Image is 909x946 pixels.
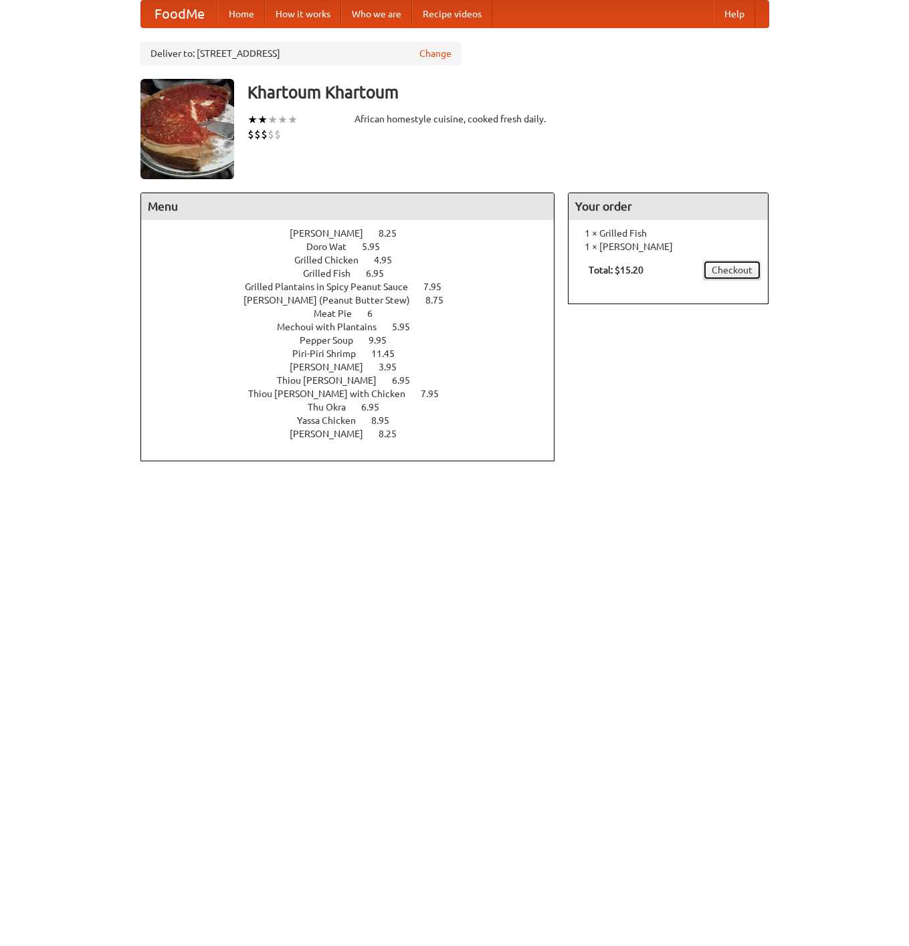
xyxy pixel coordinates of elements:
[379,362,410,372] span: 3.95
[366,268,397,279] span: 6.95
[218,1,265,27] a: Home
[268,112,278,127] li: ★
[362,241,393,252] span: 5.95
[277,375,435,386] a: Thiou [PERSON_NAME] 6.95
[288,112,298,127] li: ★
[258,112,268,127] li: ★
[278,112,288,127] li: ★
[379,228,410,239] span: 8.25
[265,1,341,27] a: How it works
[294,255,417,265] a: Grilled Chicken 4.95
[297,415,369,426] span: Yassa Chicken
[569,193,768,220] h4: Your order
[277,375,390,386] span: Thiou [PERSON_NAME]
[303,268,364,279] span: Grilled Fish
[247,127,254,142] li: $
[303,268,409,279] a: Grilled Fish 6.95
[297,415,414,426] a: Yassa Chicken 8.95
[306,241,360,252] span: Doro Wat
[425,295,457,306] span: 8.75
[290,228,377,239] span: [PERSON_NAME]
[341,1,412,27] a: Who we are
[141,1,218,27] a: FoodMe
[290,429,377,439] span: [PERSON_NAME]
[290,362,377,372] span: [PERSON_NAME]
[419,47,451,60] a: Change
[248,388,464,399] a: Thiou [PERSON_NAME] with Chicken 7.95
[308,402,404,412] a: Thu Okra 6.95
[361,402,393,412] span: 6.95
[369,335,400,346] span: 9.95
[367,308,386,319] span: 6
[140,41,462,66] div: Deliver to: [STREET_ADDRESS]
[306,241,405,252] a: Doro Wat 5.95
[141,193,554,220] h4: Menu
[355,112,555,126] div: African homestyle cuisine, cooked fresh daily.
[371,415,403,426] span: 8.95
[575,227,761,240] li: 1 × Grilled Fish
[421,388,452,399] span: 7.95
[412,1,492,27] a: Recipe videos
[374,255,405,265] span: 4.95
[243,295,468,306] a: [PERSON_NAME] (Peanut Butter Stew) 8.75
[290,228,421,239] a: [PERSON_NAME] 8.25
[245,281,466,292] a: Grilled Plantains in Spicy Peanut Sauce 7.95
[300,335,411,346] a: Pepper Soup 9.95
[274,127,281,142] li: $
[245,281,421,292] span: Grilled Plantains in Spicy Peanut Sauce
[290,362,421,372] a: [PERSON_NAME] 3.95
[714,1,755,27] a: Help
[300,335,367,346] span: Pepper Soup
[292,348,369,359] span: Piri-Piri Shrimp
[294,255,372,265] span: Grilled Chicken
[703,260,761,280] a: Checkout
[308,402,359,412] span: Thu Okra
[314,308,365,319] span: Meat Pie
[247,112,258,127] li: ★
[371,348,408,359] span: 11.45
[392,322,423,332] span: 5.95
[314,308,397,319] a: Meat Pie 6
[292,348,419,359] a: Piri-Piri Shrimp 11.45
[247,79,769,106] h3: Khartoum Khartoum
[268,127,274,142] li: $
[423,281,455,292] span: 7.95
[248,388,419,399] span: Thiou [PERSON_NAME] with Chicken
[379,429,410,439] span: 8.25
[261,127,268,142] li: $
[243,295,423,306] span: [PERSON_NAME] (Peanut Butter Stew)
[140,79,234,179] img: angular.jpg
[392,375,423,386] span: 6.95
[277,322,435,332] a: Mechoui with Plantains 5.95
[575,240,761,253] li: 1 × [PERSON_NAME]
[589,265,643,275] b: Total: $15.20
[290,429,421,439] a: [PERSON_NAME] 8.25
[277,322,390,332] span: Mechoui with Plantains
[254,127,261,142] li: $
